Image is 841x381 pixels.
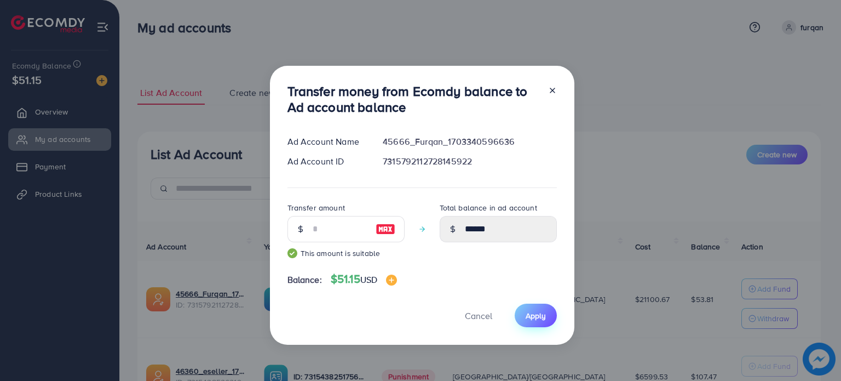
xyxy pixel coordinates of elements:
[440,202,537,213] label: Total balance in ad account
[287,274,322,286] span: Balance:
[287,248,405,259] small: This amount is suitable
[279,155,375,168] div: Ad Account ID
[331,272,397,286] h4: $51.15
[526,310,546,321] span: Apply
[287,202,345,213] label: Transfer amount
[465,310,492,322] span: Cancel
[376,223,395,236] img: image
[374,155,565,168] div: 7315792112728145922
[279,135,375,148] div: Ad Account Name
[386,275,397,286] img: image
[287,83,539,115] h3: Transfer money from Ecomdy balance to Ad account balance
[515,304,557,327] button: Apply
[374,135,565,148] div: 45666_Furqan_1703340596636
[451,304,506,327] button: Cancel
[360,274,377,286] span: USD
[287,248,297,258] img: guide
